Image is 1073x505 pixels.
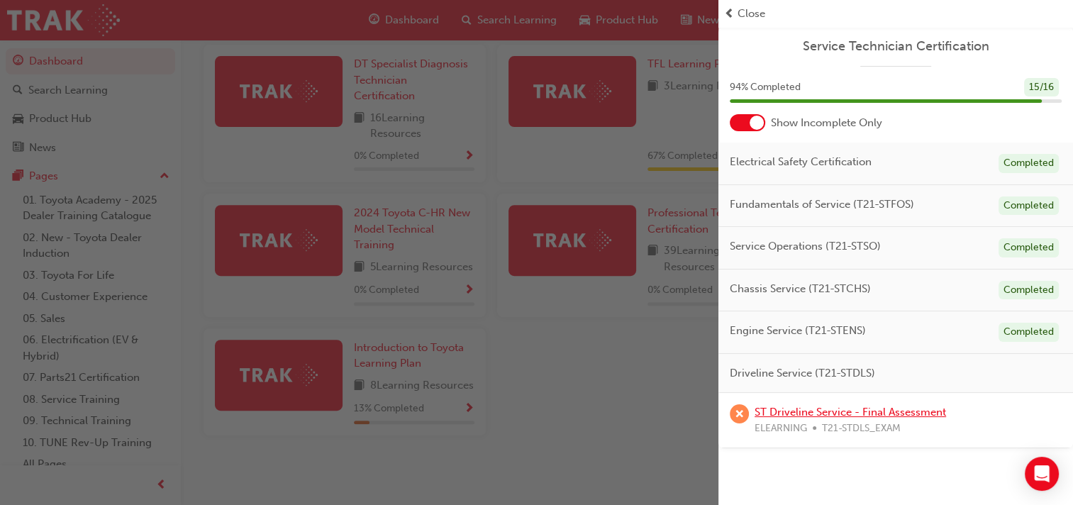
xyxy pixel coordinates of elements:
[1024,78,1059,97] div: 15 / 16
[730,404,749,423] span: learningRecordVerb_FAIL-icon
[999,238,1059,257] div: Completed
[771,115,882,131] span: Show Incomplete Only
[999,196,1059,216] div: Completed
[724,6,735,22] span: prev-icon
[730,281,871,297] span: Chassis Service (T21-STCHS)
[724,6,1067,22] button: prev-iconClose
[730,196,914,213] span: Fundamentals of Service (T21-STFOS)
[730,238,881,255] span: Service Operations (T21-STSO)
[730,323,866,339] span: Engine Service (T21-STENS)
[822,421,901,437] span: T21-STDLS_EXAM
[730,365,875,382] span: Driveline Service (T21-STDLS)
[730,79,801,96] span: 94 % Completed
[999,154,1059,173] div: Completed
[1025,457,1059,491] div: Open Intercom Messenger
[730,154,872,170] span: Electrical Safety Certification
[738,6,765,22] span: Close
[999,281,1059,300] div: Completed
[755,421,807,437] span: ELEARNING
[755,406,946,418] a: ST Driveline Service - Final Assessment
[730,38,1062,55] a: Service Technician Certification
[999,323,1059,342] div: Completed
